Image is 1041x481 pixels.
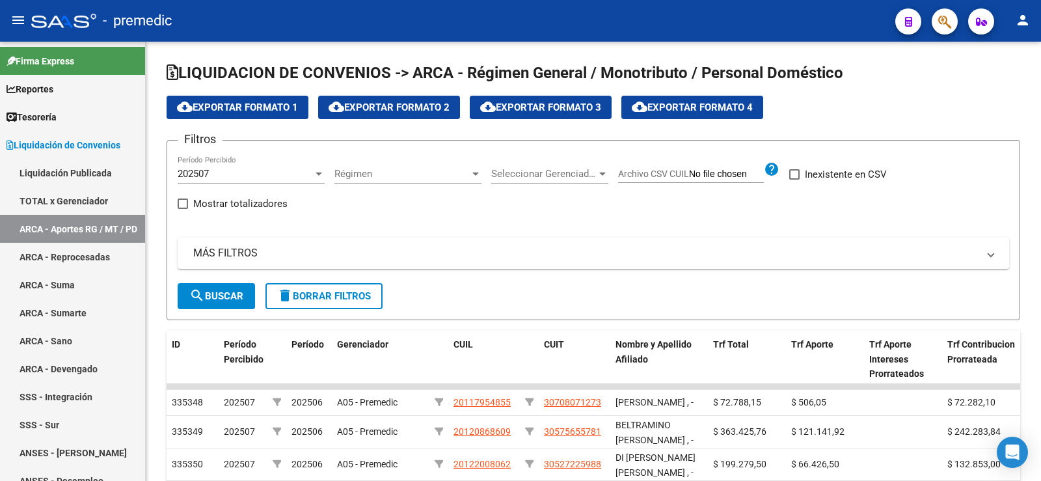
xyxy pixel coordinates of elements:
[318,96,460,119] button: Exportar Formato 2
[103,7,172,35] span: - premedic
[7,138,120,152] span: Liquidación de Convenios
[947,339,1015,364] span: Trf Contribucion Prorrateada
[786,331,864,388] datatable-header-cell: Trf Aporte
[224,459,255,469] span: 202507
[167,331,219,388] datatable-header-cell: ID
[277,290,371,302] span: Borrar Filtros
[178,238,1009,269] mat-expansion-panel-header: MÁS FILTROS
[291,397,323,407] span: 202506
[713,459,766,469] span: $ 199.279,50
[7,110,57,124] span: Tesorería
[193,196,288,212] span: Mostrar totalizadores
[621,96,763,119] button: Exportar Formato 4
[764,161,779,177] mat-icon: help
[329,102,450,113] span: Exportar Formato 2
[544,339,564,350] span: CUIT
[337,426,398,437] span: A05 - Premedic
[947,459,1001,469] span: $ 132.853,00
[167,96,308,119] button: Exportar Formato 1
[178,168,209,180] span: 202507
[544,459,601,469] span: 30527225988
[453,426,511,437] span: 20120868609
[172,459,203,469] span: 335350
[615,420,694,445] span: BELTRAMINO [PERSON_NAME] , -
[172,339,180,350] span: ID
[942,331,1020,388] datatable-header-cell: Trf Contribucion Prorrateada
[172,397,203,407] span: 335348
[544,426,601,437] span: 30575655781
[265,283,383,309] button: Borrar Filtros
[470,96,612,119] button: Exportar Formato 3
[172,426,203,437] span: 335349
[615,452,696,478] span: DI [PERSON_NAME] [PERSON_NAME] , -
[610,331,708,388] datatable-header-cell: Nombre y Apellido Afiliado
[224,339,264,364] span: Período Percibido
[869,339,924,379] span: Trf Aporte Intereses Prorrateados
[539,331,610,388] datatable-header-cell: CUIT
[947,397,995,407] span: $ 72.282,10
[713,426,766,437] span: $ 363.425,76
[291,459,323,469] span: 202506
[7,54,74,68] span: Firma Express
[791,339,833,350] span: Trf Aporte
[177,102,298,113] span: Exportar Formato 1
[332,331,429,388] datatable-header-cell: Gerenciador
[491,168,597,180] span: Seleccionar Gerenciador
[791,459,839,469] span: $ 66.426,50
[615,339,692,364] span: Nombre y Apellido Afiliado
[224,426,255,437] span: 202507
[219,331,267,388] datatable-header-cell: Período Percibido
[997,437,1028,468] div: Open Intercom Messenger
[453,397,511,407] span: 20117954855
[334,168,470,180] span: Régimen
[189,288,205,303] mat-icon: search
[453,459,511,469] span: 20122008062
[286,331,332,388] datatable-header-cell: Período
[791,426,845,437] span: $ 121.141,92
[224,397,255,407] span: 202507
[947,426,1001,437] span: $ 242.283,84
[805,167,887,182] span: Inexistente en CSV
[791,397,826,407] span: $ 506,05
[448,331,520,388] datatable-header-cell: CUIL
[713,339,749,350] span: Trf Total
[178,283,255,309] button: Buscar
[708,331,786,388] datatable-header-cell: Trf Total
[167,64,843,82] span: LIQUIDACION DE CONVENIOS -> ARCA - Régimen General / Monotributo / Personal Doméstico
[1015,12,1031,28] mat-icon: person
[618,169,689,179] span: Archivo CSV CUIL
[713,397,761,407] span: $ 72.788,15
[480,102,601,113] span: Exportar Formato 3
[329,99,344,115] mat-icon: cloud_download
[480,99,496,115] mat-icon: cloud_download
[277,288,293,303] mat-icon: delete
[7,82,53,96] span: Reportes
[193,246,978,260] mat-panel-title: MÁS FILTROS
[10,12,26,28] mat-icon: menu
[177,99,193,115] mat-icon: cloud_download
[632,102,753,113] span: Exportar Formato 4
[689,169,764,180] input: Archivo CSV CUIL
[864,331,942,388] datatable-header-cell: Trf Aporte Intereses Prorrateados
[178,130,223,148] h3: Filtros
[337,339,388,350] span: Gerenciador
[291,339,324,350] span: Período
[189,290,243,302] span: Buscar
[615,397,694,407] span: [PERSON_NAME] , -
[544,397,601,407] span: 30708071273
[337,459,398,469] span: A05 - Premedic
[291,426,323,437] span: 202506
[453,339,473,350] span: CUIL
[337,397,398,407] span: A05 - Premedic
[632,99,647,115] mat-icon: cloud_download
